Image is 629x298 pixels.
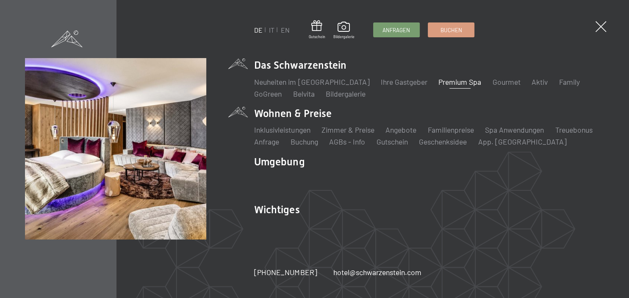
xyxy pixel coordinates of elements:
a: AGBs - Info [329,137,365,146]
a: Inklusivleistungen [254,125,310,134]
a: Familienpreise [428,125,474,134]
a: Premium Spa [438,77,481,86]
a: GoGreen [254,89,282,98]
a: Spa Anwendungen [485,125,544,134]
a: Gourmet [493,77,521,86]
a: Neuheiten im [GEOGRAPHIC_DATA] [254,77,369,86]
a: Ihre Gastgeber [381,77,427,86]
a: Bildergalerie [326,89,366,98]
a: Zimmer & Preise [321,125,374,134]
a: Bildergalerie [333,22,355,39]
a: Geschenksidee [419,137,467,146]
a: Anfrage [254,137,279,146]
a: EN [281,26,290,34]
a: hotel@schwarzenstein.com [333,267,421,278]
a: Gutschein [308,20,325,39]
a: [PHONE_NUMBER] [254,267,317,278]
a: Buchen [428,23,474,37]
span: Anfragen [382,26,410,34]
a: Aktiv [532,77,548,86]
span: Buchen [441,26,462,34]
a: App. [GEOGRAPHIC_DATA] [478,137,566,146]
a: DE [254,26,263,34]
a: Belvita [293,89,315,98]
a: Treuebonus [555,125,592,134]
a: Buchung [291,137,318,146]
span: Bildergalerie [333,34,355,39]
span: Gutschein [308,34,325,39]
a: Anfragen [374,23,419,37]
a: Angebote [385,125,416,134]
a: Gutschein [377,137,408,146]
a: Family [559,77,579,86]
a: IT [269,26,274,34]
